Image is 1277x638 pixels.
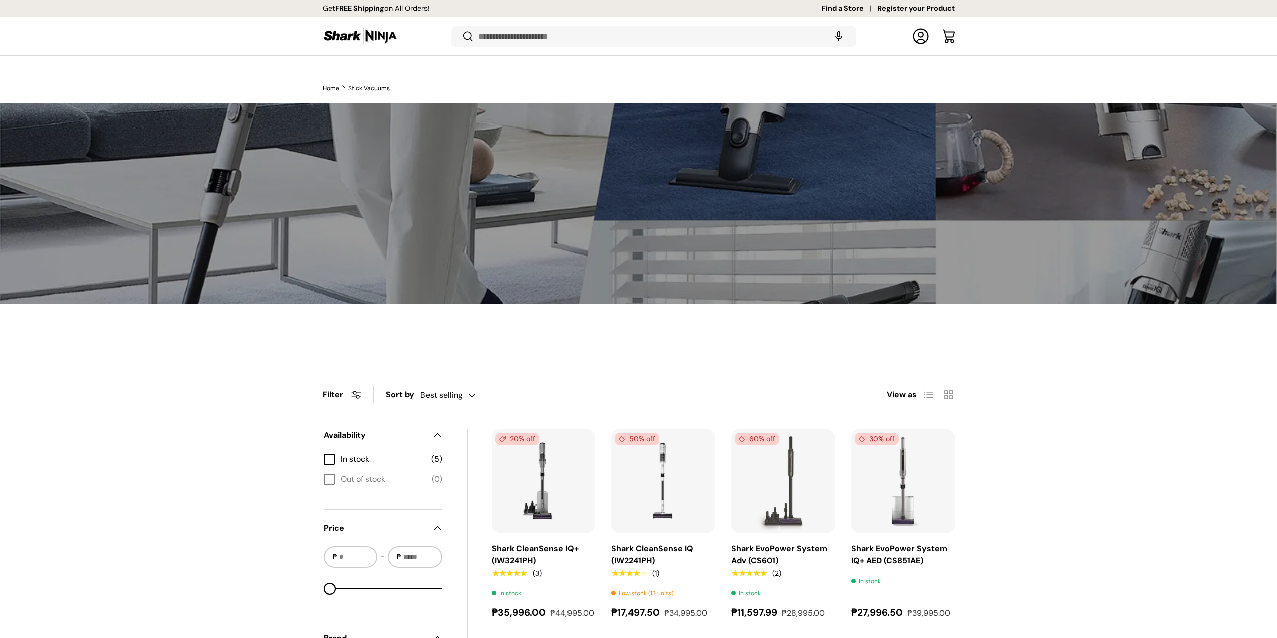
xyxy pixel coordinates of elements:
button: Best selling [420,386,496,404]
button: Filter [323,389,361,400]
span: Availability [324,429,426,441]
a: Shark CleanSense IQ+ (IW3241PH) [492,543,579,566]
img: shark-kion-iw2241-full-view-shark-ninja-philippines [611,429,715,533]
span: View as [887,389,917,401]
span: 50% off [615,433,659,445]
span: Price [324,522,426,534]
summary: Availability [324,417,442,453]
label: Sort by [386,389,420,401]
a: Shark EvoPower System Adv (CS601) [731,429,835,533]
span: 60% off [735,433,779,445]
img: Shark Ninja Philippines [323,26,398,46]
p: Get on All Orders! [323,3,430,14]
a: Stick Vacuums [348,85,390,91]
a: Shark CleanSense IQ (IW2241PH) [611,543,693,566]
span: In stock [341,453,425,465]
a: Home [323,85,339,91]
a: Shark CleanSense IQ (IW2241PH) [611,429,715,533]
span: ₱ [332,552,338,562]
span: Filter [323,389,343,400]
a: Find a Store [822,3,877,14]
summary: Price [324,510,442,546]
nav: Breadcrumbs [323,84,955,93]
span: 20% off [495,433,539,445]
span: (0) [432,473,442,485]
a: Shark EvoPower System IQ+ AED (CS851AE) [851,429,955,533]
a: Shark EvoPower System IQ+ AED (CS851AE) [851,543,947,566]
span: (5) [431,453,442,465]
a: Shark EvoPower System Adv (CS601) [731,543,827,566]
a: Shark CleanSense IQ+ (IW3241PH) [492,429,596,533]
span: Best selling [420,390,463,400]
span: ₱ [396,552,402,562]
span: 30% off [855,433,899,445]
span: - [380,551,385,563]
a: Register your Product [877,3,955,14]
span: Out of stock [341,473,425,485]
img: shark-cleansense-auto-empty-dock-iw3241ae-full-view-sharkninja-philippines [492,429,596,533]
strong: FREE Shipping [335,4,384,13]
speech-search-button: Search by voice [823,25,855,47]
